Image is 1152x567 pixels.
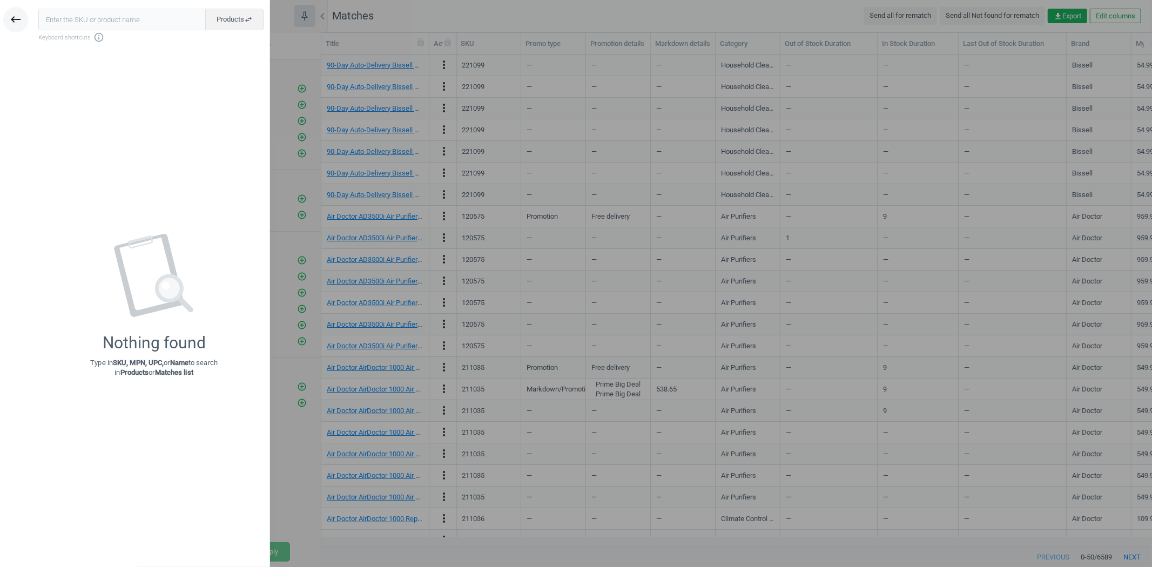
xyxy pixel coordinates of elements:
i: swap_horiz [244,15,253,24]
input: Enter the SKU or product name [38,9,206,30]
p: Type in or to search in or [90,358,218,377]
strong: Name [170,359,188,367]
i: keyboard_backspace [9,13,22,26]
div: Nothing found [103,333,206,353]
span: Keyboard shortcuts [38,32,264,43]
button: Productsswap_horiz [205,9,264,30]
strong: Matches list [155,368,193,376]
span: Products [217,15,253,24]
strong: SKU, MPN, UPC, [113,359,164,367]
strong: Products [120,368,149,376]
i: info_outline [93,32,104,43]
button: keyboard_backspace [3,7,28,32]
